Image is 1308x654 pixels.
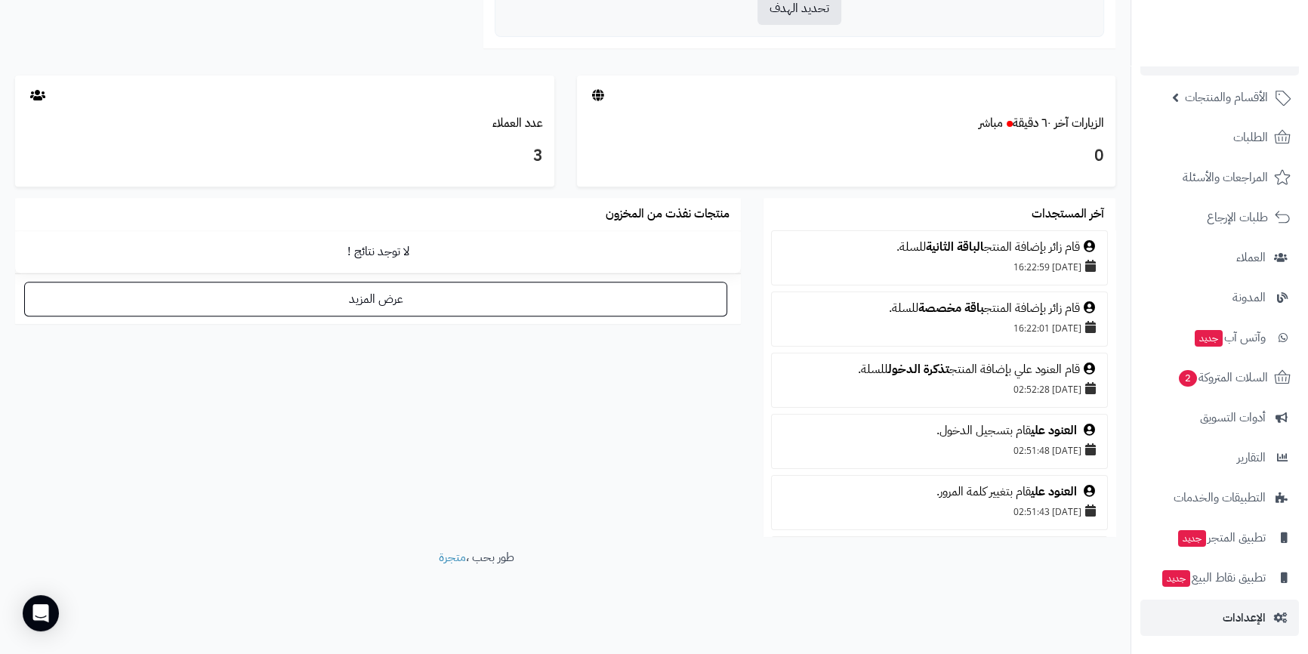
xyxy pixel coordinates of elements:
a: الزيارات آخر ٦٠ دقيقةمباشر [979,114,1104,132]
span: السلات المتروكة [1177,367,1268,388]
span: الإعدادات [1223,607,1266,628]
img: logo-2.png [1205,29,1294,61]
span: أدوات التسويق [1200,407,1266,428]
span: التطبيقات والخدمات [1174,487,1266,508]
a: متجرة [439,548,466,566]
span: جديد [1178,530,1206,547]
a: العنود علي [1031,421,1077,440]
a: العملاء [1140,239,1299,276]
span: 2 [1178,369,1197,387]
div: قام زائر بإضافة المنتج للسلة. [779,239,1100,256]
a: السلات المتروكة2 [1140,359,1299,396]
span: تطبيق المتجر [1177,527,1266,548]
a: أدوات التسويق [1140,399,1299,436]
span: جديد [1195,330,1223,347]
h3: آخر المستجدات [1032,208,1104,221]
span: جديد [1162,570,1190,587]
a: الباقة الثانية [926,238,984,256]
div: [DATE] 02:51:43 [779,501,1100,522]
span: وآتس آب [1193,327,1266,348]
a: العنود علي [1031,483,1077,501]
a: تطبيق المتجرجديد [1140,520,1299,556]
a: عدد العملاء [492,114,543,132]
div: Open Intercom Messenger [23,595,59,631]
div: [DATE] 02:51:48 [779,440,1100,461]
a: الإعدادات [1140,600,1299,636]
h3: 0 [588,143,1105,169]
span: التقارير [1237,447,1266,468]
a: باقة مخصصة [918,299,984,317]
a: تطبيق نقاط البيعجديد [1140,560,1299,596]
div: [DATE] 02:52:28 [779,378,1100,399]
a: وآتس آبجديد [1140,319,1299,356]
div: قام بتسجيل الدخول. [779,422,1100,440]
span: الطلبات [1233,127,1268,148]
h3: 3 [26,143,543,169]
a: تذكرة الدخول [888,360,949,378]
a: التطبيقات والخدمات [1140,480,1299,516]
span: العملاء [1236,247,1266,268]
h3: منتجات نفذت من المخزون [606,208,730,221]
div: قام زائر بإضافة المنتج للسلة. [779,300,1100,317]
span: طلبات الإرجاع [1207,207,1268,228]
td: لا توجد نتائج ! [15,231,741,273]
a: المدونة [1140,279,1299,316]
a: المراجعات والأسئلة [1140,159,1299,196]
div: [DATE] 16:22:01 [779,317,1100,338]
span: تطبيق نقاط البيع [1161,567,1266,588]
div: قام العنود علي بإضافة المنتج للسلة. [779,361,1100,378]
span: الأقسام والمنتجات [1185,87,1268,108]
span: المراجعات والأسئلة [1183,167,1268,188]
div: [DATE] 16:22:59 [779,256,1100,277]
small: مباشر [979,114,1003,132]
a: الطلبات [1140,119,1299,156]
div: قام بتغيير كلمة المرور. [779,483,1100,501]
span: المدونة [1232,287,1266,308]
a: طلبات الإرجاع [1140,199,1299,236]
a: عرض المزيد [24,282,727,316]
a: التقارير [1140,440,1299,476]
